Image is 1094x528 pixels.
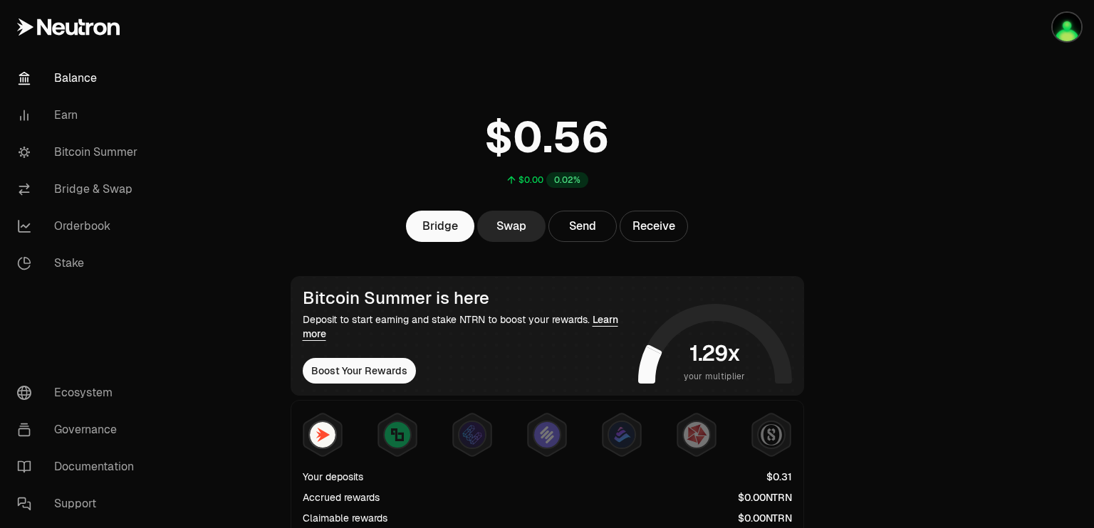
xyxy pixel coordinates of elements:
[310,422,335,448] img: NTRN
[303,511,387,525] div: Claimable rewards
[385,422,410,448] img: Lombard Lux
[759,422,784,448] img: Structured Points
[6,60,154,97] a: Balance
[6,171,154,208] a: Bridge & Swap
[6,97,154,134] a: Earn
[546,172,588,188] div: 0.02%
[6,448,154,485] a: Documentation
[303,288,632,308] div: Bitcoin Summer is here
[684,422,709,448] img: Mars Fragments
[548,211,617,242] button: Send
[303,490,380,505] div: Accrued rewards
[477,211,546,242] a: Swap
[609,422,635,448] img: Bedrock Diamonds
[406,211,474,242] a: Bridge
[534,422,560,448] img: Solv Points
[303,470,363,484] div: Your deposits
[6,245,154,282] a: Stake
[6,374,154,411] a: Ecosystem
[6,411,154,448] a: Governance
[303,358,416,384] button: Boost Your Rewards
[684,369,746,384] span: your multiplier
[1053,13,1081,41] img: jKEPLR-Ledger
[620,211,688,242] button: Receive
[519,174,543,186] div: $0.00
[6,208,154,245] a: Orderbook
[303,312,632,341] div: Deposit to start earning and stake NTRN to boost your rewards.
[6,485,154,522] a: Support
[459,422,485,448] img: EtherFi Points
[6,134,154,171] a: Bitcoin Summer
